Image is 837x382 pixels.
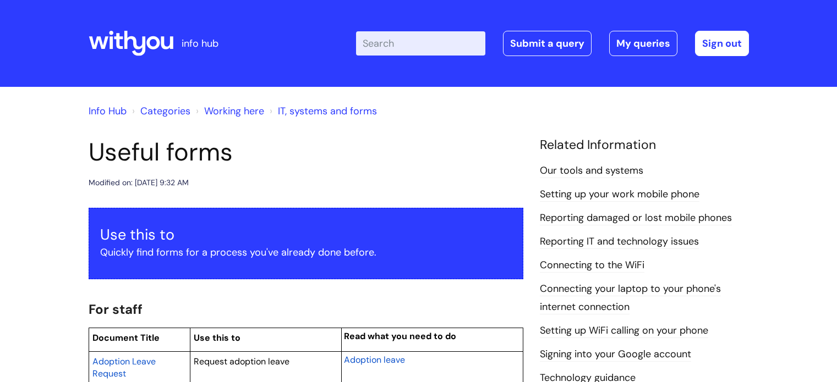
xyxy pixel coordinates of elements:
[92,356,156,379] span: Adoption Leave Request
[540,324,708,338] a: Setting up WiFi calling on your phone
[540,164,643,178] a: Our tools and systems
[540,282,721,314] a: Connecting your laptop to your phone's internet connection
[503,31,592,56] a: Submit a query
[89,301,143,318] span: For staff
[89,104,127,118] a: Info Hub
[344,353,405,366] a: Adoption leave
[540,187,699,202] a: Setting up your work mobile phone
[194,332,240,344] span: Use this to
[140,104,190,118] a: Categories
[89,176,189,190] div: Modified on: [DATE] 9:32 AM
[344,330,456,342] span: Read what you need to do
[540,235,699,249] a: Reporting IT and technology issues
[356,31,749,56] div: | -
[100,226,512,243] h3: Use this to
[204,104,264,118] a: Working here
[182,35,218,52] p: info hub
[194,356,289,367] span: Request adoption leave
[356,31,485,56] input: Search
[344,354,405,366] span: Adoption leave
[129,102,190,120] li: Solution home
[540,347,691,362] a: Signing into your Google account
[193,102,264,120] li: Working here
[540,137,749,153] h4: Related Information
[540,258,644,273] a: Connecting to the WiFi
[89,137,523,167] h1: Useful forms
[267,102,377,120] li: IT, systems and forms
[609,31,677,56] a: My queries
[695,31,749,56] a: Sign out
[278,104,377,118] a: IT, systems and forms
[92,355,156,380] a: Adoption Leave Request
[100,243,512,261] p: Quickly find forms for a process you've already done before.
[540,211,732,225] a: Reporting damaged or lost mobile phones
[92,332,160,344] span: Document Title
